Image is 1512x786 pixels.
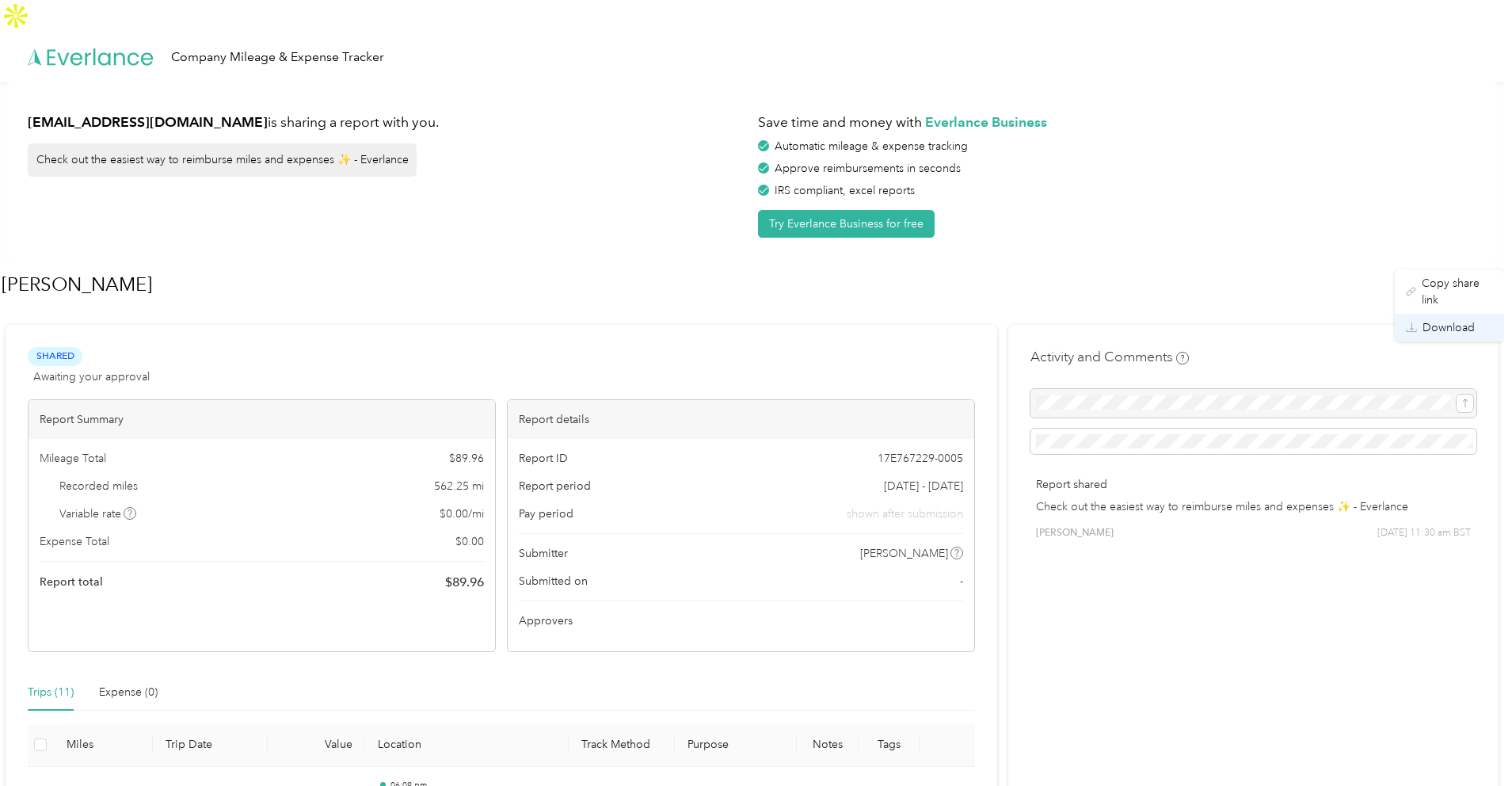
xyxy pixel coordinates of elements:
span: Approvers [519,612,573,629]
span: Shared [28,347,82,365]
p: Check out the easiest way to reimburse miles and expenses ✨ - Everlance [1036,498,1471,515]
div: Company Mileage & Expense Tracker [171,48,384,67]
span: Recorded miles [59,478,138,494]
span: Report total [40,574,103,590]
span: Report ID [519,450,568,467]
span: [DATE] 11:30 am BST [1377,526,1471,540]
span: Mileage Total [40,450,106,467]
div: Expense (0) [99,684,158,701]
span: 17E767229-0005 [878,450,963,467]
span: $ 89.96 [445,573,484,592]
div: Report Summary [29,400,495,439]
span: [DATE] - [DATE] [884,478,963,494]
span: Approve reimbursements in seconds [775,162,961,175]
span: Variable rate [59,506,137,522]
span: [PERSON_NAME] [1036,526,1114,540]
span: Submitted on [519,573,588,589]
th: Tags [859,723,920,767]
th: Miles [54,723,154,767]
h1: Save time and money with [758,113,1477,132]
div: Check out the easiest way to reimburse miles and expenses ✨ - Everlance [28,143,417,177]
span: $ 0.00 / mi [440,506,484,522]
p: Report shared [1036,476,1471,493]
th: Trip Date [153,723,267,767]
div: Trips (11) [28,684,74,701]
span: Automatic mileage & expense tracking [775,139,968,153]
span: shown after submission [847,506,963,522]
span: [PERSON_NAME] [860,545,948,562]
th: Purpose [675,723,797,767]
th: Location [365,723,569,767]
span: Submitter [519,545,568,562]
span: Pay period [519,506,573,522]
h1: is sharing a report with you. [28,113,747,132]
strong: [EMAIL_ADDRESS][DOMAIN_NAME] [28,113,268,130]
h4: Activity and Comments [1030,347,1189,367]
span: - [960,573,963,589]
th: Track Method [569,723,675,767]
span: $ 0.00 [455,533,484,550]
span: Download [1422,319,1475,336]
th: Value [268,723,365,767]
th: Notes [797,723,858,767]
span: Awaiting your approval [33,368,150,385]
h1: Jacob [2,265,1458,303]
span: 562.25 mi [434,478,484,494]
button: Try Everlance Business for free [758,210,935,238]
div: Report details [508,400,974,439]
span: IRS compliant, excel reports [775,184,915,197]
span: Copy share link [1422,275,1493,308]
span: Report period [519,478,591,494]
span: Expense Total [40,533,109,550]
span: $ 89.96 [449,450,484,467]
strong: Everlance Business [925,113,1047,130]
